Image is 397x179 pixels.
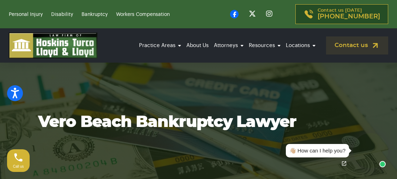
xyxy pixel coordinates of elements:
[51,12,73,17] a: Disability
[337,156,351,171] a: Open chat
[38,112,359,132] h1: Vero Beach Bankruptcy Lawyer
[82,12,108,17] a: Bankruptcy
[212,36,245,55] a: Attorneys
[295,4,388,24] a: Contact us [DATE][PHONE_NUMBER]
[284,36,317,55] a: Locations
[13,164,24,168] span: Call us
[289,147,345,155] div: 👋🏼 How can I help you?
[116,12,170,17] a: Workers Compensation
[137,36,183,55] a: Practice Areas
[326,36,388,54] a: Contact us
[318,8,380,20] p: Contact us [DATE]
[185,36,210,55] a: About Us
[318,13,380,20] span: [PHONE_NUMBER]
[247,36,282,55] a: Resources
[9,12,43,17] a: Personal Injury
[9,33,97,58] img: logo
